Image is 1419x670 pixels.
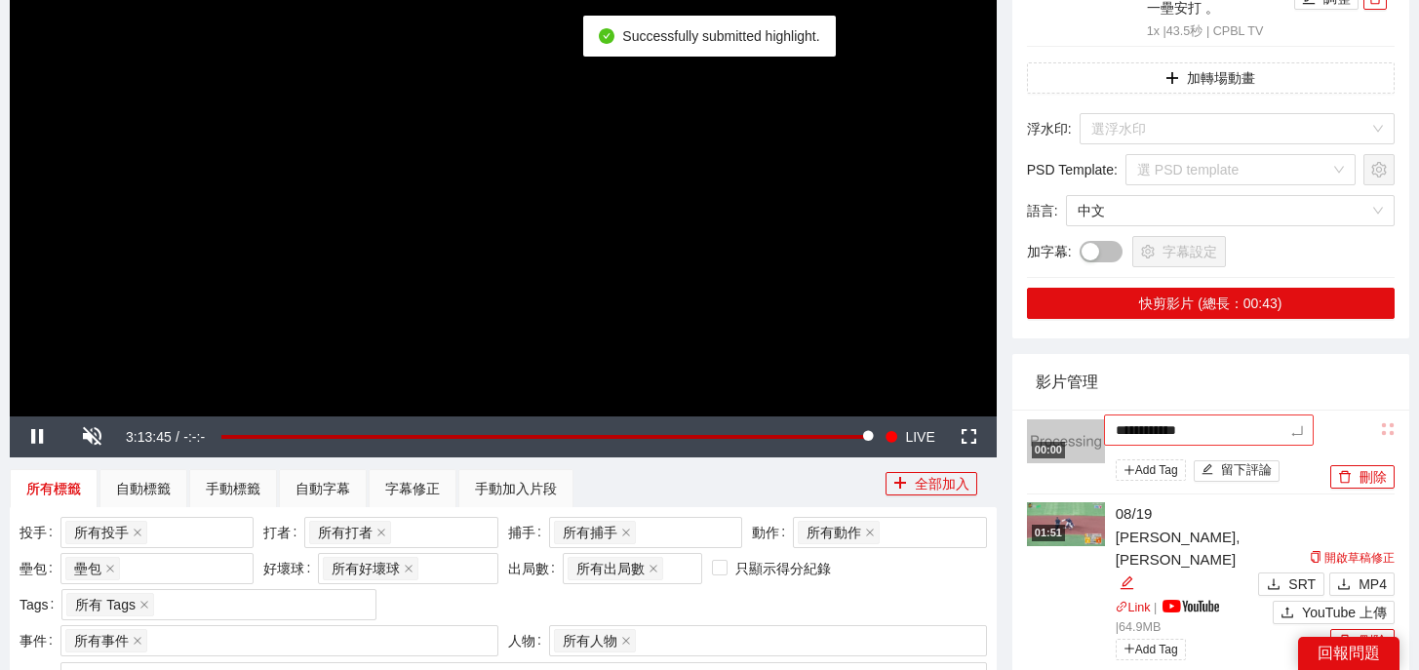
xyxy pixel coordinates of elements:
[26,478,81,499] div: 所有標籤
[1027,241,1072,262] span: 加字幕 :
[323,557,418,580] span: 所有好壞球
[1032,442,1065,458] div: 00:00
[74,522,129,543] span: 所有投手
[752,517,793,548] label: 動作
[1027,288,1395,319] button: 快剪影片 (總長：00:43)
[621,636,631,646] span: close
[10,416,64,457] button: Pause
[475,478,557,499] div: 手動加入片段
[576,558,645,579] span: 所有出局數
[1027,419,1105,463] img: 320x180.png
[404,564,414,573] span: close
[263,553,318,584] label: 好壞球
[1027,502,1105,546] img: 4ae9aa4d-11fe-4fdf-8441-f739fa22a604.jpg
[508,553,563,584] label: 出局數
[1330,465,1395,489] button: delete刪除
[905,416,934,457] span: LIVE
[1078,196,1383,225] span: 中文
[385,478,440,499] div: 字幕修正
[116,478,171,499] div: 自動標籤
[1267,577,1281,593] span: download
[1027,62,1395,94] button: plus加轉場動畫
[1338,470,1352,486] span: delete
[798,521,880,544] span: 所有動作
[563,522,617,543] span: 所有捕手
[649,564,658,573] span: close
[1330,629,1395,652] button: delete刪除
[263,517,304,548] label: 打者
[1273,601,1395,624] button: uploadYouTube 上傳
[1310,551,1321,563] span: copy
[1120,571,1134,595] div: 編輯
[1116,639,1186,660] span: Add Tag
[20,625,60,656] label: 事件
[75,594,135,615] span: 所有 Tags
[318,522,373,543] span: 所有打者
[133,636,142,646] span: close
[1027,159,1118,180] span: PSD Template :
[20,517,60,548] label: 投手
[878,416,941,457] button: Seek to live, currently playing live
[622,28,819,44] span: Successfully submitted highlight.
[1036,354,1386,410] div: 影片管理
[1363,154,1395,185] button: setting
[126,429,172,445] span: 3:13:45
[1116,601,1151,614] a: linkLink
[1329,572,1395,596] button: downloadMP4
[1116,599,1253,638] p: | | 64.9 MB
[1338,634,1352,650] span: delete
[1165,71,1179,87] span: plus
[568,557,663,580] span: 所有出局數
[1116,502,1253,594] div: 08/19 [PERSON_NAME], [PERSON_NAME]
[1120,575,1134,590] span: edit
[1147,22,1289,42] p: 1x | 43.5 秒 | CPBL TV
[865,528,875,537] span: close
[1116,459,1186,481] span: Add Tag
[296,478,350,499] div: 自動字幕
[133,528,142,537] span: close
[64,416,119,457] button: Unmute
[621,528,631,537] span: close
[176,429,179,445] span: /
[221,435,868,439] div: Progress Bar
[376,528,386,537] span: close
[65,557,120,580] span: 壘包
[74,558,101,579] span: 壘包
[1258,572,1324,596] button: downloadSRT
[728,558,839,579] span: 只顯示得分紀錄
[1194,460,1281,482] button: edit留下評論
[183,429,205,445] span: -:-:-
[1032,525,1065,541] div: 01:51
[1298,637,1399,670] div: 回報問題
[1281,606,1294,621] span: upload
[807,522,861,543] span: 所有動作
[942,416,997,457] button: Fullscreen
[74,630,129,651] span: 所有事件
[332,558,400,579] span: 所有好壞球
[1359,573,1387,595] span: MP4
[1288,573,1316,595] span: SRT
[893,476,907,492] span: plus
[1302,602,1387,623] span: YouTube 上傳
[206,478,260,499] div: 手動標籤
[1337,577,1351,593] span: download
[1123,464,1135,476] span: plus
[139,600,149,610] span: close
[1116,601,1128,613] span: link
[508,517,549,548] label: 捕手
[20,553,60,584] label: 壘包
[105,564,115,573] span: close
[886,472,977,495] button: plus全部加入
[599,28,614,44] span: check-circle
[20,589,61,620] label: Tags
[1027,200,1058,221] span: 語言 :
[563,630,617,651] span: 所有人物
[1132,236,1226,267] button: setting字幕設定
[1027,118,1072,139] span: 浮水印 :
[1123,643,1135,654] span: plus
[1202,463,1214,478] span: edit
[1310,551,1395,565] a: 開啟草稿修正
[508,625,549,656] label: 人物
[1163,600,1219,612] img: yt_logo_rgb_light.a676ea31.png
